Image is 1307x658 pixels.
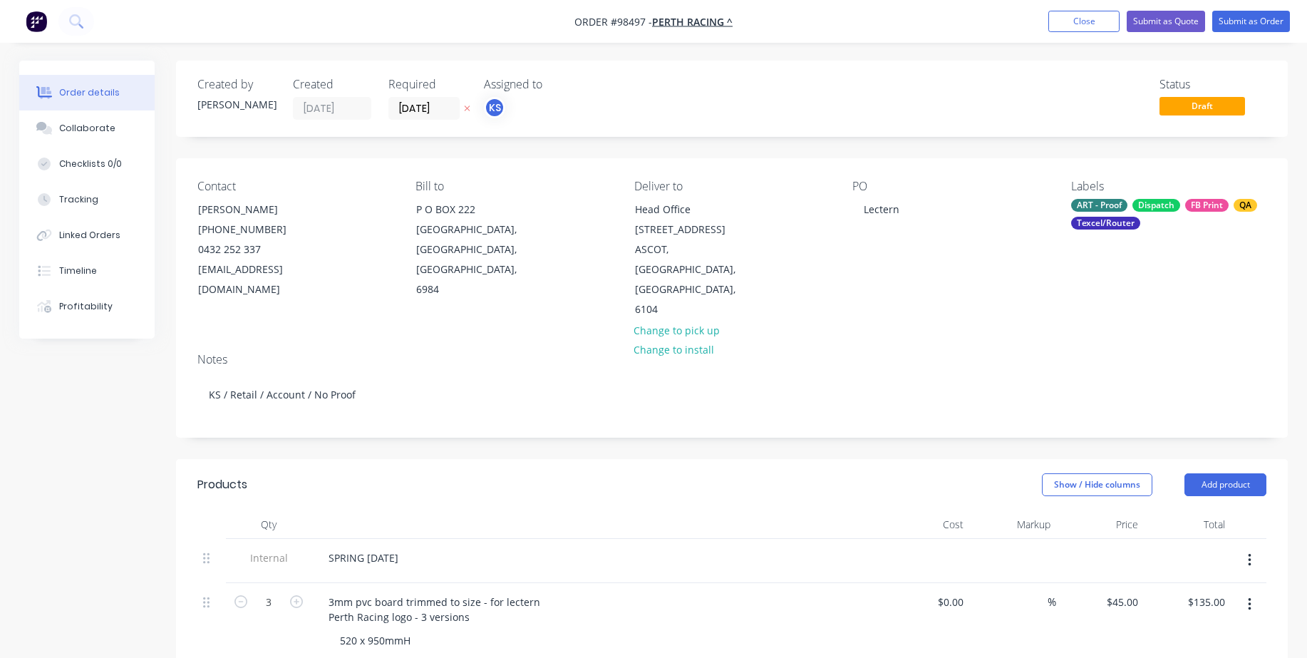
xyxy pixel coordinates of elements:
button: Tracking [19,182,155,217]
span: % [1048,594,1056,610]
div: Head Office [STREET_ADDRESS] [635,200,753,240]
button: Close [1048,11,1120,32]
button: Change to pick up [626,320,728,339]
button: Add product [1184,473,1266,496]
button: Submit as Quote [1127,11,1205,32]
div: Checklists 0/0 [59,158,122,170]
div: Texcel/Router [1071,217,1140,230]
div: Cost [882,510,969,539]
div: [PERSON_NAME] [197,97,276,112]
button: Submit as Order [1212,11,1290,32]
div: Status [1159,78,1266,91]
div: Tracking [59,193,98,206]
div: P O BOX 222[GEOGRAPHIC_DATA], [GEOGRAPHIC_DATA], [GEOGRAPHIC_DATA], 6984 [404,199,547,300]
div: Labels [1071,180,1266,193]
div: Profitability [59,300,113,313]
div: Total [1144,510,1231,539]
div: ART - Proof [1071,199,1127,212]
div: KS / Retail / Account / No Proof [197,373,1266,416]
div: Products [197,476,247,493]
button: Order details [19,75,155,110]
div: Price [1056,510,1144,539]
span: Internal [232,550,306,565]
div: [GEOGRAPHIC_DATA], [GEOGRAPHIC_DATA], [GEOGRAPHIC_DATA], 6984 [416,220,534,299]
div: Bill to [415,180,611,193]
div: Created by [197,78,276,91]
button: KS [484,97,505,118]
span: Draft [1159,97,1245,115]
div: 520 x 950mmH [329,630,422,651]
div: PO [852,180,1048,193]
div: Contact [197,180,393,193]
div: Timeline [59,264,97,277]
div: [EMAIL_ADDRESS][DOMAIN_NAME] [198,259,316,299]
div: Qty [226,510,311,539]
button: Profitability [19,289,155,324]
div: Lectern [852,199,911,220]
div: Deliver to [634,180,830,193]
div: FB Print [1185,199,1229,212]
div: 3mm pvc board trimmed to size - for lectern Perth Racing logo - 3 versions [317,592,552,627]
div: Order details [59,86,120,99]
div: Markup [969,510,1057,539]
div: [PERSON_NAME][PHONE_NUMBER]0432 252 337[EMAIL_ADDRESS][DOMAIN_NAME] [186,199,329,300]
div: [PERSON_NAME] [198,200,316,220]
button: Show / Hide columns [1042,473,1152,496]
span: Order #98497 - [574,15,652,29]
button: Timeline [19,253,155,289]
div: Head Office [STREET_ADDRESS]ASCOT, [GEOGRAPHIC_DATA], [GEOGRAPHIC_DATA], 6104 [623,199,765,320]
div: [PHONE_NUMBER] [198,220,316,240]
button: Checklists 0/0 [19,146,155,182]
div: 0432 252 337 [198,240,316,259]
div: Linked Orders [59,229,120,242]
div: Required [388,78,467,91]
div: P O BOX 222 [416,200,534,220]
button: Collaborate [19,110,155,146]
div: SPRING [DATE] [317,548,410,568]
button: Linked Orders [19,217,155,253]
div: Created [293,78,371,91]
div: Notes [197,353,1266,366]
div: ASCOT, [GEOGRAPHIC_DATA], [GEOGRAPHIC_DATA], 6104 [635,240,753,319]
div: Dispatch [1132,199,1180,212]
img: Factory [26,11,47,32]
a: Perth Racing ^ [652,15,733,29]
div: Collaborate [59,122,115,135]
button: Change to install [626,340,722,359]
div: Assigned to [484,78,626,91]
div: QA [1234,199,1257,212]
